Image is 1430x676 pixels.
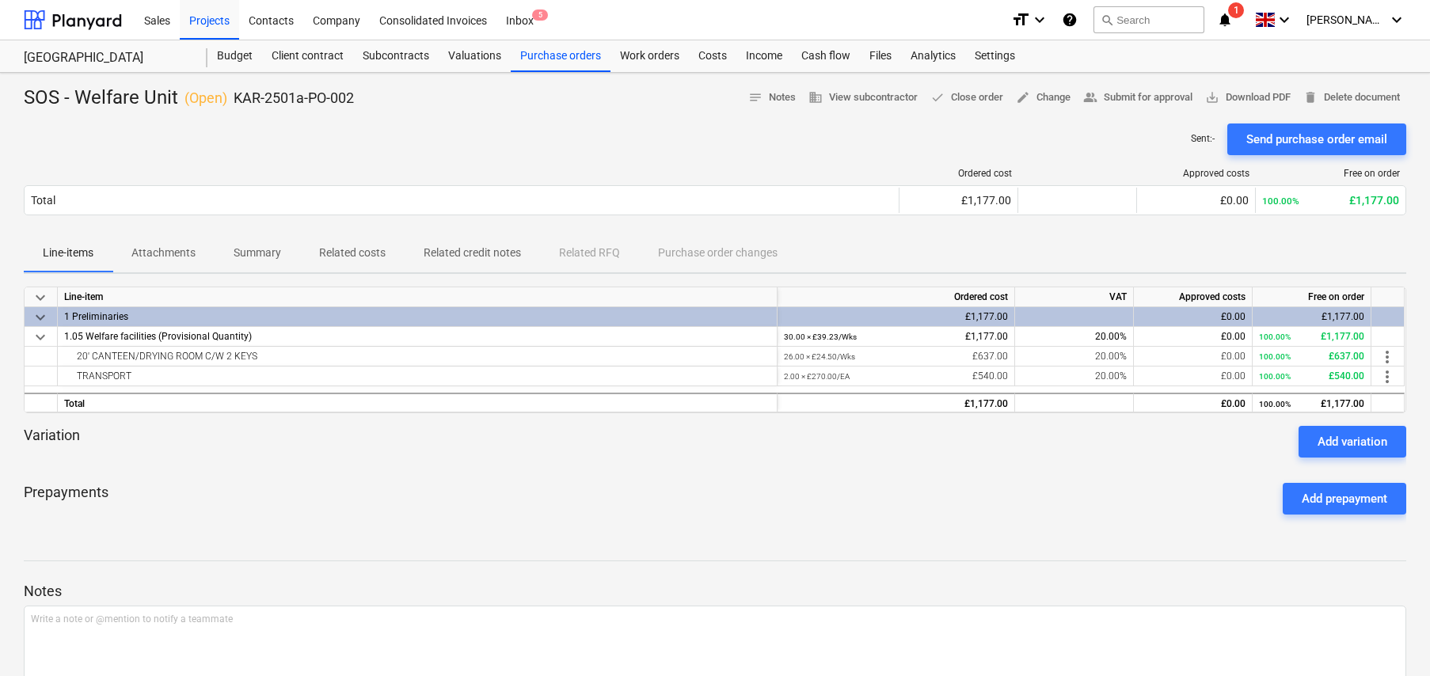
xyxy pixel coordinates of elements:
span: Download PDF [1205,89,1291,107]
button: View subcontractor [802,85,924,110]
div: £1,177.00 [1259,394,1364,414]
p: Related credit notes [424,245,521,261]
span: Change [1016,89,1071,107]
div: £540.00 [1259,366,1364,386]
button: Send purchase order email [1227,123,1406,155]
small: 26.00 × £24.50 / Wks [784,352,855,361]
small: 2.00 × £270.00 / EA [784,372,850,381]
div: Settings [965,40,1025,72]
div: [GEOGRAPHIC_DATA] [24,50,188,66]
small: 100.00% [1259,332,1291,341]
span: keyboard_arrow_down [31,308,50,327]
a: Client contract [262,40,353,72]
a: Income [736,40,792,72]
div: Total [31,194,55,207]
p: Notes [24,582,1406,601]
div: Line-item [58,287,778,307]
a: Work orders [610,40,689,72]
button: Add variation [1299,426,1406,458]
button: Search [1093,6,1204,33]
span: edit [1016,90,1030,104]
div: Total [58,393,778,412]
div: 20.00% [1015,366,1134,386]
div: VAT [1015,287,1134,307]
span: keyboard_arrow_down [31,328,50,347]
span: View subcontractor [808,89,918,107]
span: more_vert [1378,367,1397,386]
div: Add variation [1318,431,1387,452]
button: Submit for approval [1077,85,1199,110]
div: Approved costs [1143,168,1249,179]
div: £637.00 [784,347,1008,366]
div: Costs [689,40,736,72]
small: 100.00% [1262,196,1299,207]
div: £1,177.00 [1262,194,1399,207]
div: Ordered cost [778,287,1015,307]
div: £540.00 [784,366,1008,386]
span: Close order [930,89,1003,107]
p: KAR-2501a-PO-002 [234,89,354,108]
a: Subcontracts [353,40,439,72]
small: 100.00% [1259,352,1291,361]
i: keyboard_arrow_down [1030,10,1049,29]
iframe: Chat Widget [1351,600,1430,676]
span: business [808,90,823,104]
span: done [930,90,945,104]
div: Ordered cost [906,168,1012,179]
div: £1,177.00 [784,394,1008,414]
a: Purchase orders [511,40,610,72]
span: Delete document [1303,89,1400,107]
i: keyboard_arrow_down [1387,10,1406,29]
small: 100.00% [1259,400,1291,408]
div: £637.00 [1259,347,1364,366]
span: 1 [1228,2,1244,18]
div: £1,177.00 [784,327,1008,347]
i: notifications [1217,10,1233,29]
span: Notes [748,89,796,107]
div: £0.00 [1140,366,1246,386]
div: £1,177.00 [1259,327,1364,347]
small: 30.00 × £39.23 / Wks [784,332,857,341]
div: £0.00 [1140,394,1246,414]
div: 20.00% [1015,347,1134,366]
a: Files [860,40,901,72]
div: Free on order [1262,168,1400,179]
i: format_size [1011,10,1030,29]
div: Free on order [1253,287,1371,307]
span: search [1101,13,1113,26]
div: £0.00 [1140,347,1246,366]
div: £1,177.00 [1259,307,1364,327]
p: Sent : - [1191,132,1215,146]
p: Related costs [319,245,386,261]
button: Add prepayment [1283,483,1406,515]
div: 1 Preliminaries [64,307,770,326]
span: notes [748,90,763,104]
button: Notes [742,85,802,110]
div: SOS - Welfare Unit [24,85,354,111]
p: ( Open ) [184,89,227,108]
a: Budget [207,40,262,72]
div: Add prepayment [1302,488,1387,509]
div: £0.00 [1140,327,1246,347]
p: Attachments [131,245,196,261]
span: more_vert [1378,347,1397,366]
span: save_alt [1205,90,1219,104]
div: Analytics [901,40,965,72]
span: Submit for approval [1083,89,1192,107]
button: Close order [924,85,1010,110]
a: Cash flow [792,40,860,72]
span: 5 [532,9,548,21]
div: £0.00 [1140,307,1246,327]
span: [PERSON_NAME] [1306,13,1386,26]
p: Line-items [43,245,93,261]
a: Valuations [439,40,511,72]
div: £0.00 [1143,194,1249,207]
